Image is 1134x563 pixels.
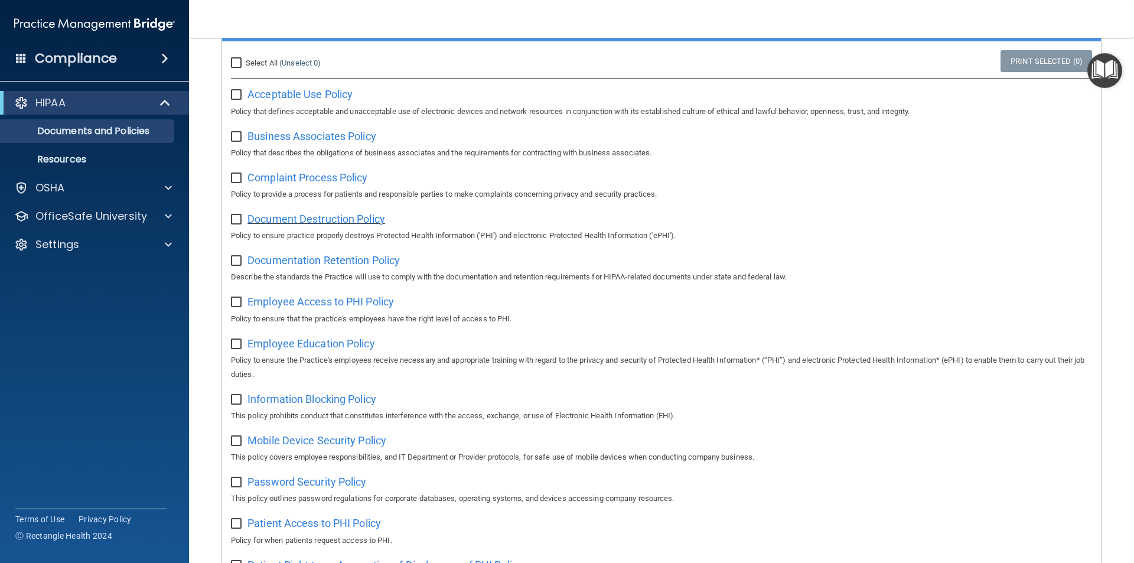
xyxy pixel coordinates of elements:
[247,130,376,142] span: Business Associates Policy
[35,50,117,67] h4: Compliance
[247,434,386,447] span: Mobile Device Security Policy
[79,513,132,525] a: Privacy Policy
[231,492,1092,506] p: This policy outlines password regulations for corporate databases, operating systems, and devices...
[35,181,65,195] p: OSHA
[35,237,79,252] p: Settings
[15,513,64,525] a: Terms of Use
[231,312,1092,326] p: Policy to ensure that the practice's employees have the right level of access to PHI.
[14,12,175,36] img: PMB logo
[8,154,169,165] p: Resources
[247,295,394,308] span: Employee Access to PHI Policy
[231,105,1092,119] p: Policy that defines acceptable and unacceptable use of electronic devices and network resources i...
[247,393,376,405] span: Information Blocking Policy
[14,181,172,195] a: OSHA
[247,337,375,350] span: Employee Education Policy
[35,209,147,223] p: OfficeSafe University
[231,270,1092,284] p: Describe the standards the Practice will use to comply with the documentation and retention requi...
[231,229,1092,243] p: Policy to ensure practice properly destroys Protected Health Information ('PHI') and electronic P...
[14,237,172,252] a: Settings
[246,58,278,67] span: Select All
[14,209,172,223] a: OfficeSafe University
[1001,50,1092,72] a: Print Selected (0)
[247,88,353,100] span: Acceptable Use Policy
[247,213,385,225] span: Document Destruction Policy
[231,146,1092,160] p: Policy that describes the obligations of business associates and the requirements for contracting...
[279,58,321,67] a: (Unselect 0)
[15,530,112,542] span: Ⓒ Rectangle Health 2024
[1087,53,1122,88] button: Open Resource Center
[231,58,245,68] input: Select All (Unselect 0)
[930,479,1120,526] iframe: Drift Widget Chat Controller
[231,533,1092,548] p: Policy for when patients request access to PHI.
[247,171,367,184] span: Complaint Process Policy
[231,450,1092,464] p: This policy covers employee responsibilities, and IT Department or Provider protocols, for safe u...
[247,254,400,266] span: Documentation Retention Policy
[8,125,169,137] p: Documents and Policies
[247,517,381,529] span: Patient Access to PHI Policy
[35,96,66,110] p: HIPAA
[247,476,366,488] span: Password Security Policy
[231,187,1092,201] p: Policy to provide a process for patients and responsible parties to make complaints concerning pr...
[231,409,1092,423] p: This policy prohibits conduct that constitutes interference with the access, exchange, or use of ...
[231,353,1092,382] p: Policy to ensure the Practice's employees receive necessary and appropriate training with regard ...
[14,96,171,110] a: HIPAA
